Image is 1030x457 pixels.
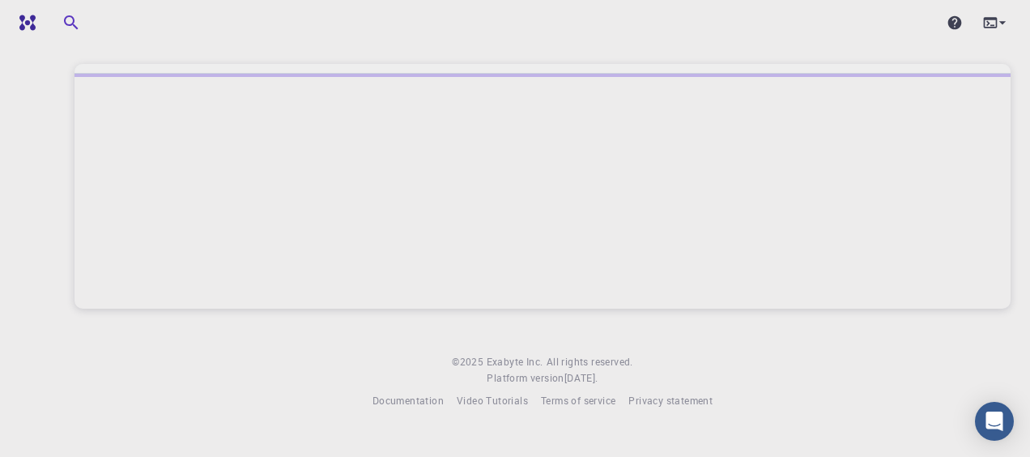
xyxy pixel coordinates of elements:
a: Privacy statement [628,393,713,409]
span: [DATE] . [564,371,598,384]
span: Exabyte Inc. [487,355,543,368]
span: Documentation [372,394,444,407]
span: © 2025 [452,354,486,370]
img: logo [13,15,36,31]
a: Documentation [372,393,444,409]
span: Terms of service [541,394,615,407]
a: Exabyte Inc. [487,354,543,370]
span: Privacy statement [628,394,713,407]
span: Platform version [487,370,564,387]
span: All rights reserved. [547,354,633,370]
a: Terms of service [541,393,615,409]
a: [DATE]. [564,370,598,387]
span: Video Tutorials [457,394,528,407]
div: Open Intercom Messenger [975,402,1014,441]
a: Video Tutorials [457,393,528,409]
